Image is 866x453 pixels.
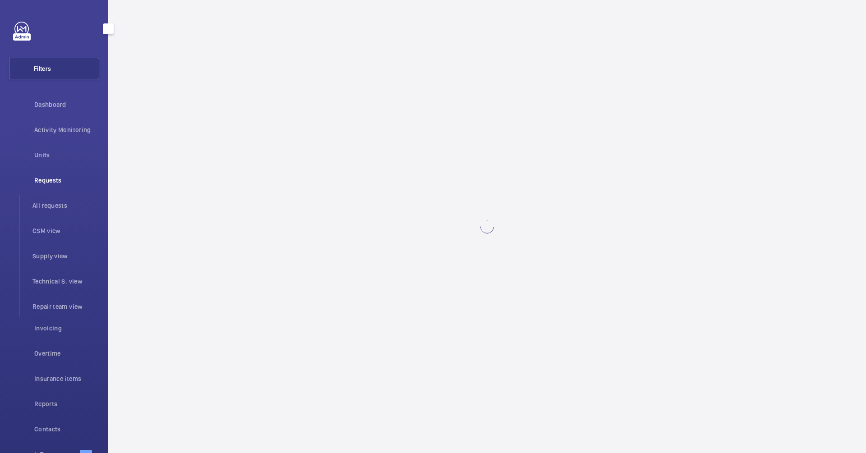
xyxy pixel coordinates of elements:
span: Reports [34,399,99,408]
span: Activity Monitoring [34,125,99,134]
span: Units [34,151,99,160]
span: All requests [32,201,99,210]
span: CSM view [32,226,99,235]
span: Overtime [34,349,99,358]
span: Repair team view [32,302,99,311]
span: Technical S. view [32,277,99,286]
span: Invoicing [34,324,99,333]
span: Insurance items [34,374,99,383]
span: Requests [34,176,99,185]
span: Supply view [32,252,99,261]
span: Dashboard [34,100,99,109]
button: Filters [9,58,99,79]
span: Contacts [34,425,99,434]
span: Filters [34,64,51,73]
